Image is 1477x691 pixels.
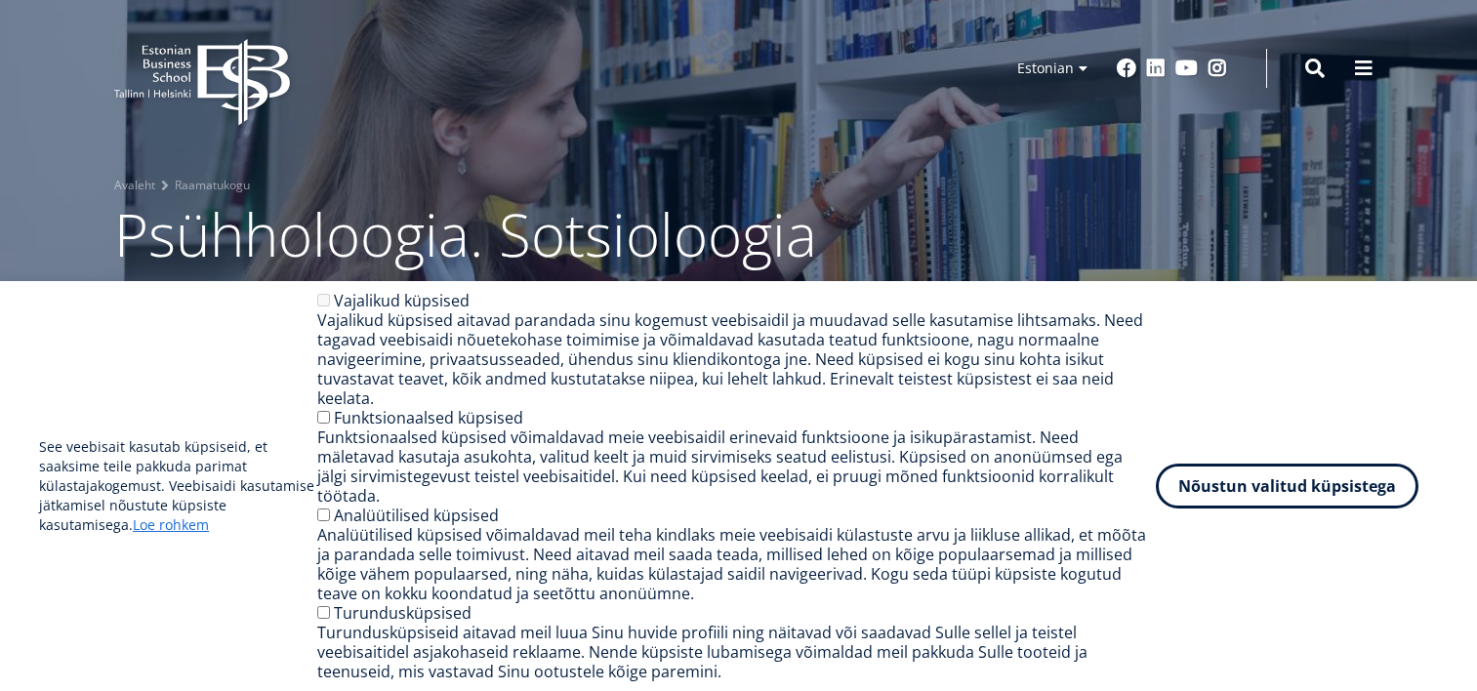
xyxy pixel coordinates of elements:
div: Funktsionaalsed küpsised võimaldavad meie veebisaidil erinevaid funktsioone ja isikupärastamist. ... [317,427,1156,506]
div: Turundusküpsiseid aitavad meil luua Sinu huvide profiili ning näitavad või saadavad Sulle sellel ... [317,623,1156,681]
p: See veebisait kasutab küpsiseid, et saaksime teile pakkuda parimat külastajakogemust. Veebisaidi ... [39,437,317,535]
a: Loe rohkem [133,515,209,535]
a: Facebook [1117,59,1136,78]
span: Psühholoogia. Sotsioloogia [114,194,817,274]
a: Linkedin [1146,59,1166,78]
div: Vajalikud küpsised aitavad parandada sinu kogemust veebisaidil ja muudavad selle kasutamise lihts... [317,310,1156,408]
a: Raamatukogu [175,176,250,195]
button: Nõustun valitud küpsistega [1156,464,1418,508]
a: Youtube [1175,59,1198,78]
label: Funktsionaalsed küpsised [334,407,523,428]
a: Avaleht [114,176,155,195]
div: Analüütilised küpsised võimaldavad meil teha kindlaks meie veebisaidi külastuste arvu ja liikluse... [317,525,1156,603]
label: Turundusküpsised [334,602,472,624]
a: Instagram [1208,59,1227,78]
label: Analüütilised küpsised [334,505,499,526]
label: Vajalikud küpsised [334,290,470,311]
